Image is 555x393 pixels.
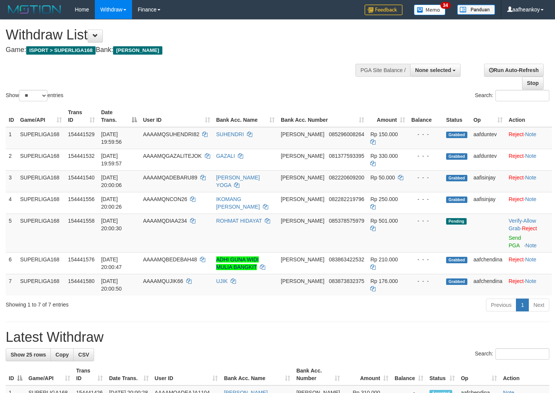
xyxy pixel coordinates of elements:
span: AAAAMQUJIK66 [143,278,183,284]
div: Showing 1 to 7 of 7 entries [6,298,226,308]
span: None selected [415,67,451,73]
span: [DATE] 20:00:26 [101,196,122,210]
th: Status: activate to sort column ascending [426,364,458,385]
span: [PERSON_NAME] [281,278,324,284]
span: 154441556 [68,196,94,202]
a: Note [525,131,536,137]
span: Rp 501.000 [370,218,398,224]
td: 1 [6,127,17,149]
td: 6 [6,252,17,274]
th: Bank Acc. Number: activate to sort column ascending [278,105,367,127]
td: aafchendina [470,252,506,274]
td: SUPERLIGA168 [17,149,65,170]
a: Previous [486,299,516,311]
div: - - - [411,152,440,160]
th: Date Trans.: activate to sort column descending [98,105,140,127]
td: SUPERLIGA168 [17,274,65,296]
a: Note [525,153,536,159]
td: aafchendina [470,274,506,296]
span: [DATE] 20:00:30 [101,218,122,231]
div: - - - [411,277,440,285]
span: Grabbed [446,278,467,285]
div: - - - [411,195,440,203]
th: Op: activate to sort column ascending [470,105,506,127]
th: Bank Acc. Name: activate to sort column ascending [213,105,278,127]
input: Search: [495,348,549,360]
a: Allow Grab [509,218,536,231]
th: Amount: activate to sort column ascending [367,105,408,127]
span: · [509,218,536,231]
td: SUPERLIGA168 [17,127,65,149]
span: ISPORT > SUPERLIGA168 [26,46,96,55]
a: ADHI GUNA WIDI MULIA BANGKIT [216,256,259,270]
a: Note [525,174,536,181]
span: AAAAMQGAZALITEJOK [143,153,202,159]
td: 7 [6,274,17,296]
h1: Withdraw List [6,27,362,42]
h4: Game: Bank: [6,46,362,54]
a: ROHMAT HIDAYAT [216,218,262,224]
span: Rp 250.000 [370,196,398,202]
span: [PERSON_NAME] [113,46,162,55]
td: · [506,127,552,149]
th: Trans ID: activate to sort column ascending [65,105,98,127]
a: IKOMANG [PERSON_NAME] [216,196,260,210]
div: - - - [411,130,440,138]
span: 154441532 [68,153,94,159]
span: Rp 330.000 [370,153,398,159]
label: Show entries [6,90,63,101]
th: Bank Acc. Number: activate to sort column ascending [293,364,343,385]
a: [PERSON_NAME] YOGA [216,174,260,188]
a: Note [525,278,536,284]
span: [DATE] 19:59:57 [101,153,122,167]
span: [PERSON_NAME] [281,131,324,137]
a: UJIK [216,278,228,284]
span: Rp 176.000 [370,278,398,284]
img: Button%20Memo.svg [414,5,446,15]
td: SUPERLIGA168 [17,170,65,192]
td: 2 [6,149,17,170]
th: Op: activate to sort column ascending [458,364,500,385]
td: aafisinjay [470,192,506,214]
span: Rp 210.000 [370,256,398,263]
th: ID: activate to sort column descending [6,364,25,385]
th: Action [506,105,552,127]
span: Copy 085378575979 to clipboard [329,218,364,224]
span: Copy 081377593395 to clipboard [329,153,364,159]
span: AAAAMQSUHENDRI82 [143,131,200,137]
span: Grabbed [446,175,467,181]
th: Balance [408,105,443,127]
span: 154441540 [68,174,94,181]
th: Date Trans.: activate to sort column ascending [106,364,151,385]
span: Show 25 rows [11,352,46,358]
td: SUPERLIGA168 [17,252,65,274]
img: Feedback.jpg [365,5,402,15]
span: CSV [78,352,89,358]
span: Grabbed [446,257,467,263]
td: aafisinjay [470,170,506,192]
span: Rp 50.000 [370,174,395,181]
div: - - - [411,217,440,225]
span: 154441576 [68,256,94,263]
th: ID [6,105,17,127]
span: [PERSON_NAME] [281,256,324,263]
a: Copy [50,348,74,361]
a: Reject [509,153,524,159]
span: 34 [440,2,451,9]
span: 154441580 [68,278,94,284]
span: Copy 083873832375 to clipboard [329,278,364,284]
th: Action [500,364,549,385]
span: Copy 083863422532 to clipboard [329,256,364,263]
th: Bank Acc. Name: activate to sort column ascending [221,364,293,385]
span: [PERSON_NAME] [281,174,324,181]
span: Grabbed [446,196,467,203]
span: Rp 150.000 [370,131,398,137]
span: Copy [55,352,69,358]
label: Search: [475,90,549,101]
a: 1 [516,299,529,311]
span: Pending [446,218,467,225]
td: 3 [6,170,17,192]
span: AAAAMQADEBARU89 [143,174,197,181]
th: User ID: activate to sort column ascending [140,105,213,127]
span: 154441558 [68,218,94,224]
